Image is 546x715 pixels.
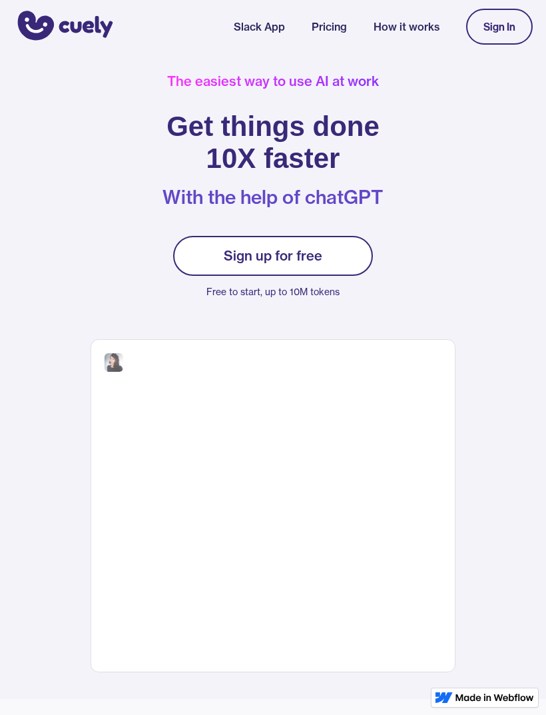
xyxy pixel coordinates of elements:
div: Sign up for free [224,248,322,264]
a: How it works [374,19,439,35]
a: Sign In [466,9,533,45]
a: Pricing [312,19,347,35]
p: With the help of chatGPT [162,187,384,208]
div: The easiest way to use AI at work [167,73,379,89]
h1: Get things done 10X faster [166,111,380,175]
a: Sign up for free [173,236,373,276]
img: Made in Webflow [455,694,534,702]
a: Slack App [234,19,285,35]
div: Sign In [483,21,515,33]
p: Free to start, up to 10M tokens [173,283,373,301]
a: home [13,9,113,45]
